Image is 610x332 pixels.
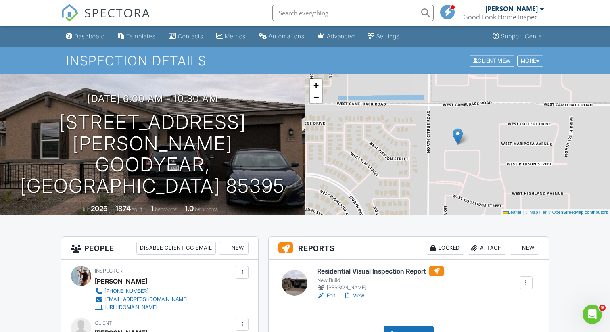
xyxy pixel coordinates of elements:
[84,4,150,21] span: SPECTORA
[310,91,322,103] a: Zoom out
[313,80,319,90] span: +
[525,210,547,215] a: © MapTiler
[104,296,188,303] div: [EMAIL_ADDRESS][DOMAIN_NAME]
[517,55,543,66] div: More
[453,128,463,145] img: Marker
[13,112,292,197] h1: [STREET_ADDRESS][PERSON_NAME] Goodyear, [GEOGRAPHIC_DATA] 85395
[365,29,403,44] a: Settings
[95,287,188,295] a: [PHONE_NUMBER]
[95,295,188,303] a: [EMAIL_ADDRESS][DOMAIN_NAME]
[548,210,608,215] a: © OpenStreetMap contributors
[317,277,444,284] div: New Build
[151,204,154,213] div: 1
[95,268,123,274] span: Inspector
[501,33,544,40] div: Support Center
[95,275,147,287] div: [PERSON_NAME]
[225,33,246,40] div: Metrics
[185,204,194,213] div: 1.0
[317,266,444,292] a: Residential Visual Inspection Report New Build [PERSON_NAME]
[61,4,79,22] img: The Best Home Inspection Software - Spectora
[81,206,90,212] span: Built
[310,79,322,91] a: Zoom in
[66,54,544,68] h1: Inspection Details
[469,57,516,63] a: Client View
[313,92,319,102] span: −
[165,29,207,44] a: Contacts
[426,242,464,255] div: Locked
[317,284,444,292] div: [PERSON_NAME]
[61,237,258,260] h3: People
[343,292,364,300] a: View
[63,29,108,44] a: Dashboard
[115,29,159,44] a: Templates
[583,305,602,324] iframe: Intercom live chat
[522,210,524,215] span: |
[327,33,355,40] div: Advanced
[95,320,112,326] span: Client
[463,13,544,21] div: Good Look Home Inspection LLC
[485,5,538,13] div: [PERSON_NAME]
[136,242,216,255] div: Disable Client CC Email
[599,305,606,311] span: 9
[213,29,249,44] a: Metrics
[503,210,521,215] a: Leaflet
[269,33,305,40] div: Automations
[155,206,177,212] span: bedrooms
[95,303,188,311] a: [URL][DOMAIN_NAME]
[376,33,400,40] div: Settings
[91,204,108,213] div: 2025
[269,237,549,260] h3: Reports
[178,33,203,40] div: Contacts
[468,242,506,255] div: Attach
[272,5,434,21] input: Search everything...
[104,304,157,311] div: [URL][DOMAIN_NAME]
[489,29,547,44] a: Support Center
[74,33,105,40] div: Dashboard
[317,266,444,276] h6: Residential Visual Inspection Report
[132,206,143,212] span: sq. ft.
[115,204,131,213] div: 1874
[317,292,335,300] a: Edit
[195,206,218,212] span: bathrooms
[314,29,358,44] a: Advanced
[510,242,539,255] div: New
[88,93,218,104] h3: [DATE] 6:00 am - 10:30 am
[470,55,514,66] div: Client View
[219,242,249,255] div: New
[255,29,308,44] a: Automations (Basic)
[126,33,156,40] div: Templates
[61,11,150,28] a: SPECTORA
[104,288,148,294] div: [PHONE_NUMBER]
